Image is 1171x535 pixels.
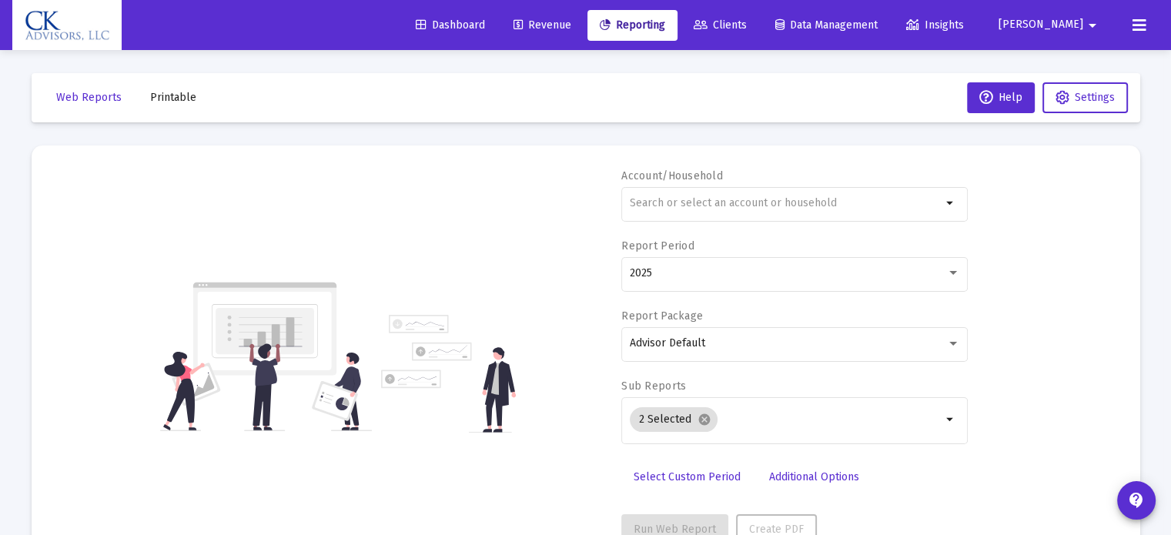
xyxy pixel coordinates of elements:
label: Sub Reports [621,380,686,393]
mat-icon: arrow_drop_down [942,194,960,212]
a: Dashboard [403,10,497,41]
a: Data Management [763,10,890,41]
img: reporting [160,280,372,433]
span: Dashboard [416,18,485,32]
input: Search or select an account or household [630,197,942,209]
button: Help [967,82,1035,113]
mat-icon: arrow_drop_down [942,410,960,429]
span: Reporting [600,18,665,32]
span: Additional Options [769,470,859,483]
a: Insights [894,10,976,41]
span: Insights [906,18,964,32]
span: Data Management [775,18,878,32]
a: Reporting [587,10,678,41]
span: Revenue [514,18,571,32]
span: Printable [150,91,196,104]
mat-icon: contact_support [1127,491,1146,510]
span: Help [979,91,1022,104]
a: Revenue [501,10,584,41]
span: Select Custom Period [634,470,741,483]
span: [PERSON_NAME] [999,18,1083,32]
button: [PERSON_NAME] [980,9,1120,40]
mat-chip-list: Selection [630,404,942,435]
img: reporting-alt [381,315,516,433]
button: Web Reports [44,82,134,113]
button: Printable [138,82,209,113]
span: 2025 [630,266,652,279]
mat-chip: 2 Selected [630,407,718,432]
mat-icon: arrow_drop_down [1083,10,1102,41]
span: Clients [694,18,747,32]
span: Web Reports [56,91,122,104]
label: Account/Household [621,169,723,182]
span: Advisor Default [630,336,705,349]
span: Settings [1075,91,1115,104]
label: Report Package [621,309,703,323]
button: Settings [1042,82,1128,113]
label: Report Period [621,239,694,252]
a: Clients [681,10,759,41]
mat-icon: cancel [698,413,711,426]
img: Dashboard [24,10,110,41]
